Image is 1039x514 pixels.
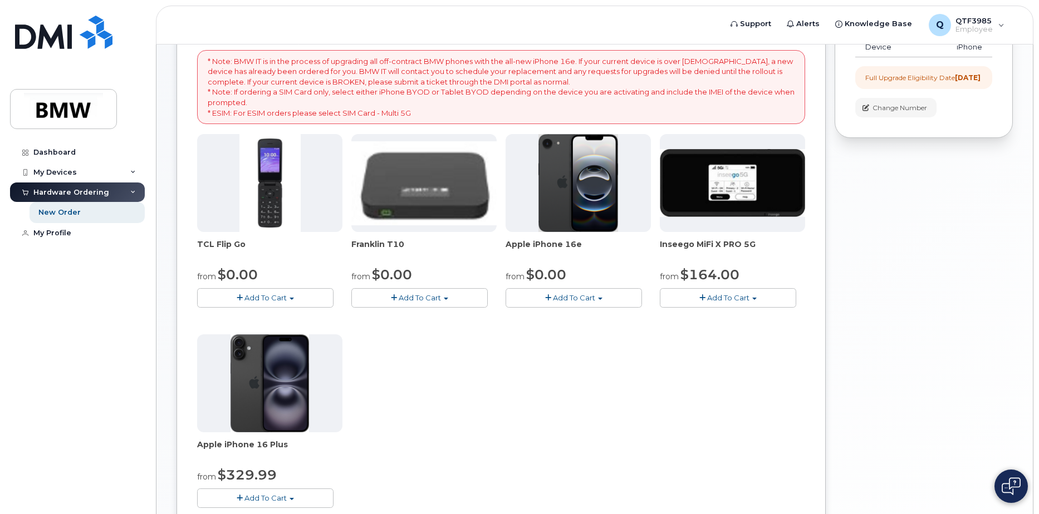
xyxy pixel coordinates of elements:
[553,293,595,302] span: Add To Cart
[506,271,525,281] small: from
[1002,477,1021,495] img: Open chat
[197,271,216,281] small: from
[197,472,216,482] small: from
[244,493,287,502] span: Add To Cart
[372,266,412,283] span: $0.00
[208,56,795,118] p: * Note: BMW IT is in the process of upgrading all off-contract BMW phones with the all-new iPhone...
[239,134,301,232] img: TCL_FLIP_MODE.jpg
[680,266,739,283] span: $164.00
[873,103,927,113] span: Change Number
[936,18,944,32] span: Q
[921,14,1012,36] div: QTF3985
[660,239,805,261] div: Inseego MiFi X PRO 5G
[796,18,820,29] span: Alerts
[855,98,937,117] button: Change Number
[723,13,779,35] a: Support
[779,13,827,35] a: Alerts
[740,18,771,29] span: Support
[231,334,309,432] img: iphone_16_plus.png
[845,18,912,29] span: Knowledge Base
[955,25,993,34] span: Employee
[538,134,619,232] img: iphone16e.png
[660,271,679,281] small: from
[660,288,796,308] button: Add To Cart
[855,37,920,57] td: Device
[197,439,342,461] div: Apple iPhone 16 Plus
[660,149,805,217] img: cut_small_inseego_5G.jpg
[707,293,749,302] span: Add To Cart
[955,16,993,25] span: QTF3985
[506,288,642,308] button: Add To Cart
[351,239,497,261] div: Franklin T10
[218,467,277,483] span: $329.99
[351,271,370,281] small: from
[827,13,920,35] a: Knowledge Base
[197,488,334,508] button: Add To Cart
[506,239,651,261] div: Apple iPhone 16e
[351,141,497,225] img: t10.jpg
[955,73,981,82] strong: [DATE]
[399,293,441,302] span: Add To Cart
[218,266,258,283] span: $0.00
[244,293,287,302] span: Add To Cart
[197,239,342,261] div: TCL Flip Go
[351,288,488,308] button: Add To Cart
[920,37,992,57] td: iPhone
[865,73,981,82] div: Full Upgrade Eligibility Date
[526,266,566,283] span: $0.00
[197,288,334,308] button: Add To Cart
